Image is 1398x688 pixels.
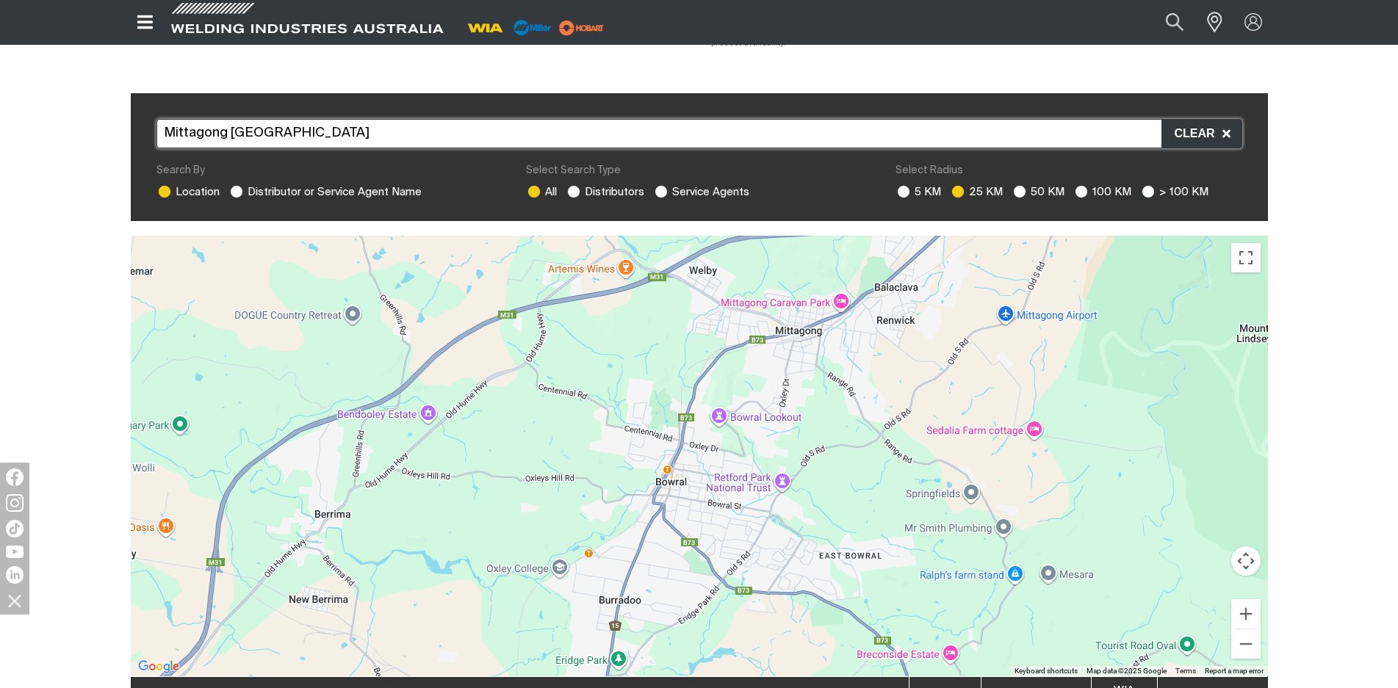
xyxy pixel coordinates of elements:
[1231,629,1261,659] button: Zoom out
[896,187,941,198] label: 5 KM
[1231,243,1261,272] button: Toggle fullscreen view
[1140,187,1208,198] label: > 100 KM
[6,546,24,558] img: YouTube
[1205,667,1264,675] a: Report a map error
[566,187,644,198] label: Distributors
[1231,599,1261,629] button: Zoom in
[134,657,183,676] img: Google
[653,187,749,198] label: Service Agents
[526,187,557,198] label: All
[6,520,24,537] img: TikTok
[1161,120,1241,148] button: Clear
[1174,124,1222,143] span: Clear
[1175,667,1196,675] a: Terms
[1073,187,1131,198] label: 100 KM
[2,588,27,613] img: hide socials
[1150,6,1200,39] button: Search products
[156,187,220,198] label: Location
[6,566,24,584] img: LinkedIn
[950,187,1003,198] label: 25 KM
[1087,667,1167,675] span: Map data ©2025 Google
[1231,546,1261,576] button: Map camera controls
[156,119,1242,148] input: Search location
[6,468,24,486] img: Facebook
[896,163,1242,178] div: Select Radius
[156,163,502,178] div: Search By
[6,494,24,512] img: Instagram
[134,657,183,676] a: Open this area in Google Maps (opens a new window)
[1131,6,1199,39] input: Product name or item number...
[228,187,422,198] label: Distributor or Service Agent Name
[1012,187,1064,198] label: 50 KM
[555,22,608,33] a: miller
[1015,666,1078,676] button: Keyboard shortcuts
[526,163,872,178] div: Select Search Type
[555,17,608,39] img: miller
